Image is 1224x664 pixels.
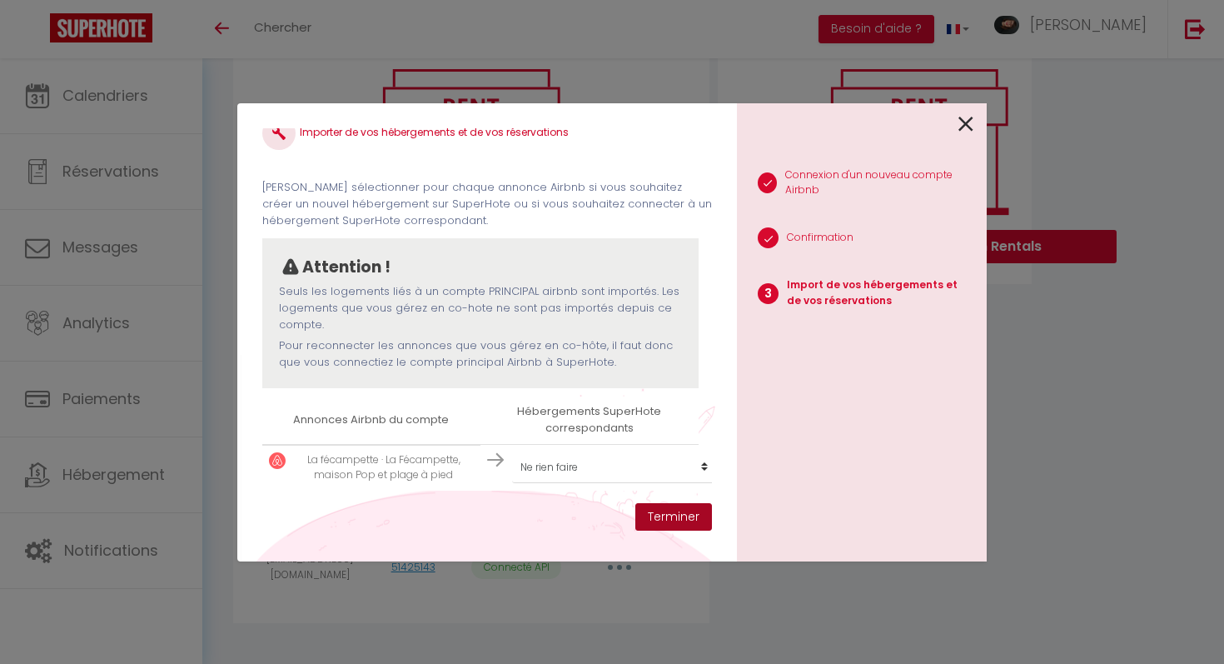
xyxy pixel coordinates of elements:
[262,117,712,150] h4: Importer de vos hébergements et de vos réservations
[262,179,712,230] p: [PERSON_NAME] sélectionner pour chaque annonce Airbnb si vous souhaitez créer un nouvel hébergeme...
[294,452,474,484] p: La fécampette · La Fécampette, maison Pop et plage à pied
[635,503,712,532] button: Terminer
[480,397,699,444] th: Hébergements SuperHote correspondants
[302,255,391,280] p: Attention !
[785,167,973,199] p: Connexion d'un nouveau compte Airbnb
[758,283,779,304] span: 3
[787,277,973,309] p: Import de vos hébergements et de vos réservations
[279,337,682,372] p: Pour reconnecter les annonces que vous gérez en co-hôte, il faut donc que vous connectiez le comp...
[279,283,682,334] p: Seuls les logements liés à un compte PRINCIPAL airbnb sont importés. Les logements que vous gérez...
[787,230,853,246] p: Confirmation
[262,397,480,444] th: Annonces Airbnb du compte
